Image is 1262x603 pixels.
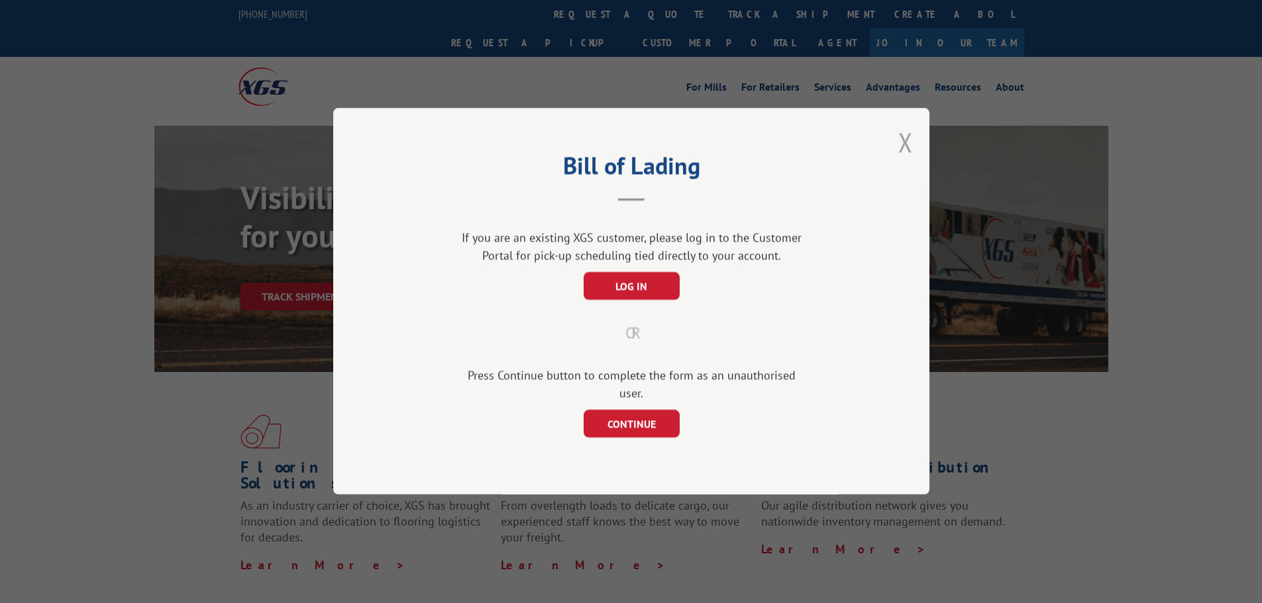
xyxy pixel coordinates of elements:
div: If you are an existing XGS customer, please log in to the Customer Portal for pick-up scheduling ... [456,229,807,265]
button: LOG IN [583,273,679,301]
button: Close modal [898,124,913,160]
a: LOG IN [583,281,679,293]
button: CONTINUE [583,410,679,438]
h2: Bill of Lading [399,156,863,181]
div: Press Continue button to complete the form as an unauthorised user. [456,367,807,402]
div: OR [399,322,863,346]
